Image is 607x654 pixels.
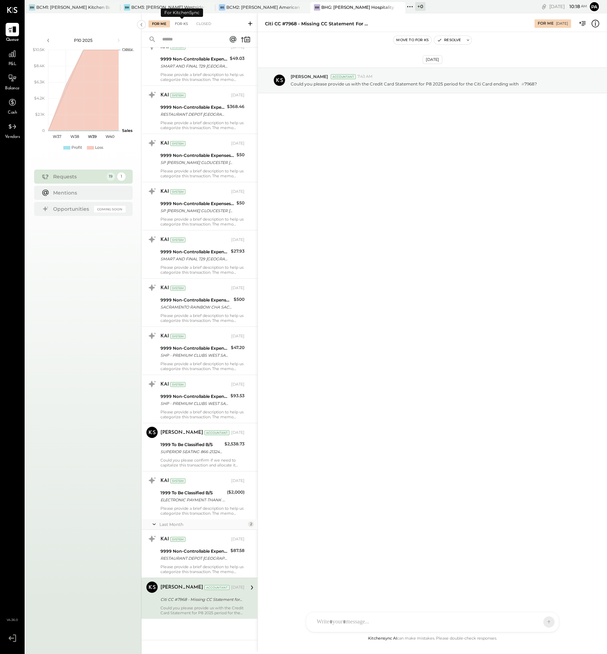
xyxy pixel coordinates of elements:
[231,141,245,146] div: [DATE]
[160,285,169,292] div: KAI
[434,36,464,44] button: Resolve
[0,47,24,68] a: P&L
[148,20,170,27] div: For Me
[231,382,245,387] div: [DATE]
[53,173,103,180] div: Requests
[160,255,229,262] div: SMART AND FINAL 729 [GEOGRAPHIC_DATA] CA
[160,458,245,468] p: Could you please confirm if we need to capitalize this transaction and allocate it among the thre...
[160,265,245,275] div: Please provide a brief description to help us categorize this transaction. The memo might be help...
[231,344,245,351] div: $47.20
[160,207,234,214] div: SP [PERSON_NAME] GLOUCESTER [GEOGRAPHIC_DATA] - [DATE]
[160,448,222,455] div: SUPERIOR SEATING 866-2132401 [GEOGRAPHIC_DATA] - [DATE]
[105,134,114,139] text: W40
[160,381,169,388] div: KAI
[556,21,568,26] div: [DATE]
[6,37,19,43] span: Queue
[204,585,229,590] div: Accountant
[53,205,90,212] div: Opportunities
[88,134,96,139] text: W39
[160,92,169,99] div: KAI
[160,152,234,159] div: 9999 Non-Controllable Expenses:To Be Classified P&L
[122,47,133,52] text: OPEX
[160,169,245,178] div: Please provide a brief description to help us categorize this transaction. The memo might be help...
[170,286,185,291] div: System
[160,297,232,304] div: 9999 Non-Controllable Expenses:To Be Classified P&L
[160,441,222,448] div: 1999 To Be Classified B/S
[34,63,45,68] text: $8.4K
[29,4,35,11] div: BR
[8,61,17,68] span: P&L
[117,172,126,181] div: 1
[538,21,554,26] div: For Me
[42,128,45,133] text: 0
[33,47,45,52] text: $10.5K
[521,82,524,87] span: #
[549,3,587,10] div: [DATE]
[160,188,169,195] div: KAI
[358,74,373,80] span: 7:43 AM
[204,430,229,435] div: Accountant
[231,285,245,291] div: [DATE]
[231,430,245,436] div: [DATE]
[415,2,425,11] div: + 0
[160,429,203,436] div: [PERSON_NAME]
[0,23,24,43] a: Queue
[160,555,228,562] div: RESTAURANT DEPOT [GEOGRAPHIC_DATA]
[5,134,20,140] span: Vendors
[160,140,169,147] div: KAI
[160,72,245,82] div: Please provide a brief description to help us categorize this transaction. The memo might be help...
[160,313,245,323] div: Please provide a brief description to help us categorize this transaction. The memo might be help...
[34,96,45,101] text: $4.2K
[393,36,431,44] button: Move to for ks
[170,93,185,98] div: System
[160,120,245,130] div: Please provide a brief description to help us categorize this transaction. The memo might be help...
[70,134,79,139] text: W38
[35,112,45,117] text: $2.1K
[225,440,245,447] div: $2,538.73
[131,4,205,10] div: BCM3: [PERSON_NAME] Westside Grill
[160,564,245,574] div: Please provide a brief description to help us categorize this transaction. The memo might be help...
[231,536,245,542] div: [DATE]
[95,145,103,151] div: Loss
[291,81,537,87] p: Could you please provide us with the Credit Card Statement for P8 2025 period for the Citi Card e...
[53,134,61,139] text: W37
[201,614,206,622] span: #
[8,110,17,116] span: Cash
[230,55,245,62] div: $49.03
[231,334,245,339] div: [DATE]
[589,1,600,12] button: Pa
[159,521,246,527] div: Last Month
[160,605,245,615] div: Could you please provide us with the Credit Card Statement for P8 2025 period for the Citi Card e...
[160,409,245,419] div: Please provide a brief description to help us categorize this transaction. The memo might be help...
[160,536,169,543] div: KAI
[160,548,228,555] div: 9999 Non-Controllable Expenses:To Be Classified P&L
[423,55,442,64] div: [DATE]
[160,361,245,371] div: Please provide a brief description to help us categorize this transaction. The memo might be help...
[231,237,245,243] div: [DATE]
[227,489,245,496] div: ($2,000)
[53,189,122,196] div: Mentions
[236,151,245,158] div: $50
[193,20,215,27] div: Closed
[160,352,229,359] div: SHP - PREMIUM CLUBS WEST SACRAMEN CA
[231,248,245,255] div: $27.93
[170,537,185,542] div: System
[5,85,20,92] span: Balance
[160,63,228,70] div: SMART AND FINAL 729 [GEOGRAPHIC_DATA] CA
[291,74,328,80] span: [PERSON_NAME]
[0,71,24,92] a: Balance
[219,4,225,11] div: BS
[230,547,245,554] div: $87.58
[160,236,169,243] div: KAI
[160,584,203,591] div: [PERSON_NAME]
[248,521,254,527] div: 2
[230,392,245,399] div: $93.53
[160,477,169,484] div: KAI
[160,304,232,311] div: SACRAMENTO RAINBOW CHA SACRAMENTO [GEOGRAPHIC_DATA]
[160,104,225,111] div: 9999 Non-Controllable Expenses:To Be Classified P&L
[160,200,234,207] div: 9999 Non-Controllable Expenses:To Be Classified P&L
[160,56,228,63] div: 9999 Non-Controllable Expenses:To Be Classified P&L
[160,345,229,352] div: 9999 Non-Controllable Expenses:To Be Classified P&L
[124,4,130,11] div: BR
[231,189,245,195] div: [DATE]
